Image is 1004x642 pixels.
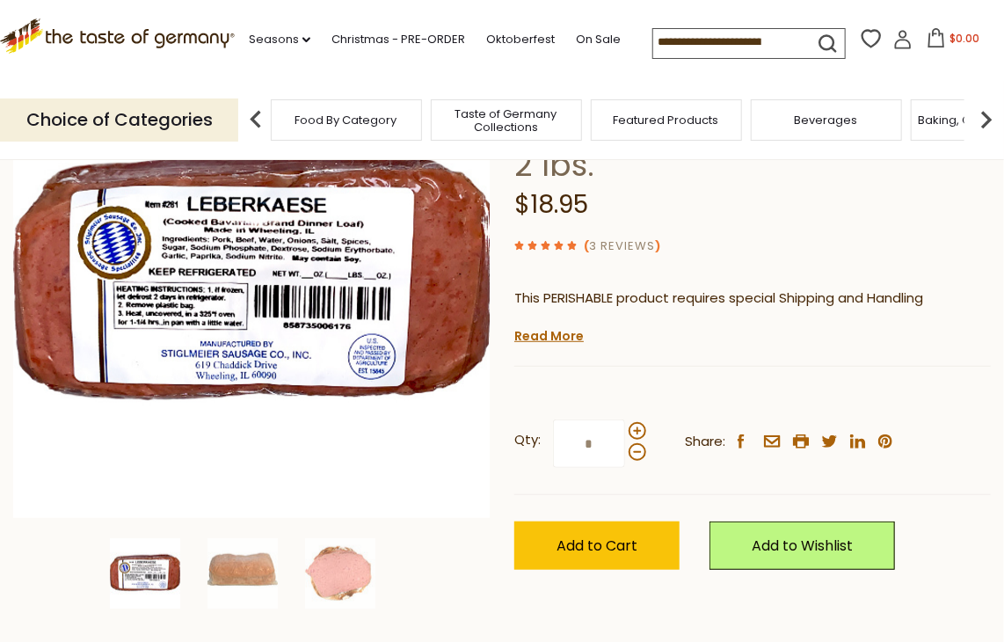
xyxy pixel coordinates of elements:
span: $18.95 [514,187,588,222]
a: Beverages [795,113,858,127]
a: Featured Products [614,113,719,127]
input: Qty: [553,419,625,468]
button: Add to Cart [514,522,680,570]
img: Stiglmeier Bavarian-style Leberkaese (pork and beef), 2 lbs. [110,538,180,609]
a: Taste of Germany Collections [436,107,577,134]
a: Christmas - PRE-ORDER [331,30,465,49]
img: Stiglmeier Bavarian-style Leberkaese (pork and beef), 2 lbs. [207,538,278,609]
button: $0.00 [916,28,991,55]
a: On Sale [576,30,621,49]
strong: Qty: [514,429,541,451]
a: Oktoberfest [486,30,555,49]
a: Read More [514,327,584,345]
span: ( ) [585,237,661,254]
a: Seasons [249,30,310,49]
span: $0.00 [949,31,979,46]
img: Stiglmeier Bavarian-style Leberkaese (pork and beef), 2 lbs. [305,538,375,609]
a: Add to Wishlist [709,522,895,570]
img: next arrow [969,102,1004,137]
a: Food By Category [295,113,397,127]
li: We will ship this product in heat-protective packaging and ice. [531,323,991,345]
img: previous arrow [238,102,273,137]
a: 3 Reviews [590,237,656,256]
img: Stiglmeier Bavarian-style Leberkaese (pork and beef), 2 lbs. [13,40,491,518]
span: Add to Cart [557,536,637,556]
p: This PERISHABLE product requires special Shipping and Handling [514,288,991,310]
span: Share: [685,431,725,453]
